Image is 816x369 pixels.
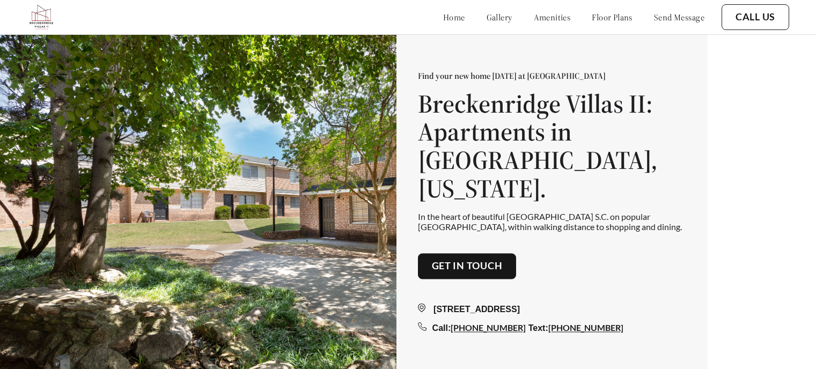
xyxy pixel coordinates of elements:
[654,12,704,23] a: send message
[443,12,465,23] a: home
[432,261,503,272] a: Get in touch
[418,90,686,203] h1: Breckenridge Villas II: Apartments in [GEOGRAPHIC_DATA], [US_STATE].
[548,322,623,333] a: [PHONE_NUMBER]
[534,12,571,23] a: amenities
[27,3,56,32] img: bv2_logo.png
[418,303,686,316] div: [STREET_ADDRESS]
[418,211,686,232] p: In the heart of beautiful [GEOGRAPHIC_DATA] S.C. on popular [GEOGRAPHIC_DATA], within walking dis...
[418,70,686,81] p: Find your new home [DATE] at [GEOGRAPHIC_DATA]
[418,254,517,279] button: Get in touch
[722,4,789,30] button: Call Us
[432,323,451,333] span: Call:
[528,323,548,333] span: Text:
[451,322,526,333] a: [PHONE_NUMBER]
[736,11,775,23] a: Call Us
[592,12,633,23] a: floor plans
[487,12,512,23] a: gallery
